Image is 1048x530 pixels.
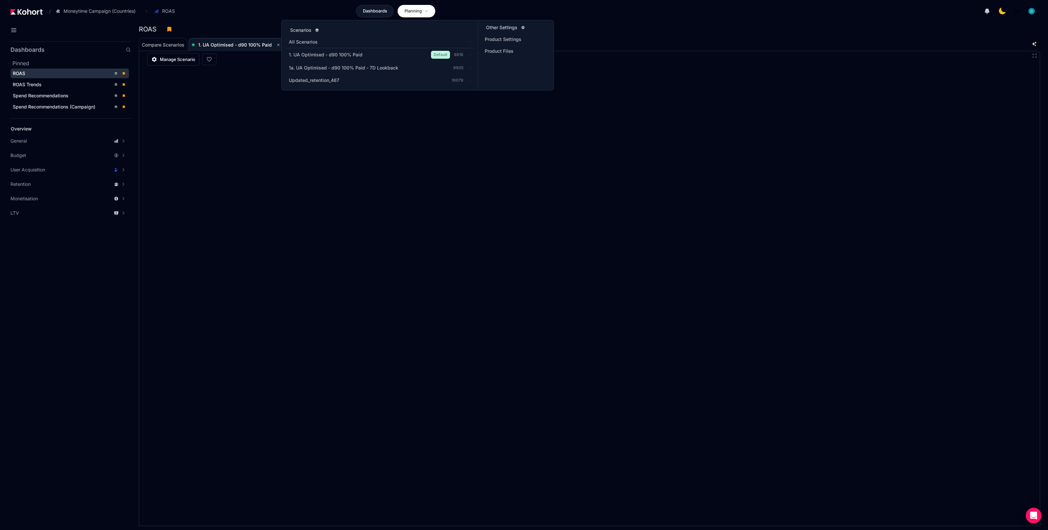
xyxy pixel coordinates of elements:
span: ROAS [162,8,175,14]
a: Updated_retention_46710079 [285,74,475,86]
h2: Pinned [12,59,131,67]
a: All Scenarios [285,36,475,48]
a: Product Files [481,45,550,57]
a: ROAS [10,69,129,78]
span: Budget [10,152,26,159]
div: Open Intercom Messenger [1026,508,1041,523]
span: Manage Scenario [160,56,195,63]
span: General [10,138,27,144]
button: Fullscreen [1032,53,1037,58]
span: Planning [404,8,422,14]
span: 9816 [454,52,463,57]
span: Overview [11,126,32,131]
a: 1. UA Optimised - d90 100% PaidDefault9816 [285,48,475,61]
span: Monetisation [10,195,38,202]
h3: Scenarios [290,27,311,33]
span: User Acquisition [10,167,45,173]
span: 10079 [452,78,463,83]
span: 1. UA Optimised - d90 100% Paid [198,42,272,48]
a: Planning [398,5,435,17]
a: Spend Recommendations [10,91,129,101]
span: Default [431,51,450,59]
span: All Scenarios [289,39,446,45]
span: ROAS [13,70,25,76]
button: ROAS [151,6,182,17]
a: Manage Scenario [147,53,199,66]
span: ROAS Trends [13,82,42,87]
a: Dashboards [356,5,394,17]
img: Kohort logo [10,9,43,15]
span: Compare Scenarios [142,43,184,47]
span: Spend Recommendations [13,93,68,98]
span: Product Files [485,48,521,54]
a: Product Settings [481,33,550,45]
span: Product Settings [485,36,521,43]
span: LTV [10,210,19,216]
span: Moneytime Campaign (Countries) [64,8,136,14]
button: Moneytime Campaign (Countries) [52,6,142,17]
a: ROAS Trends [10,80,129,89]
a: Overview [9,124,120,134]
span: 1. UA Optimised - d90 100% Paid [289,51,363,58]
h3: ROAS [139,26,160,32]
img: logo_MoneyTimeLogo_1_20250619094856634230.png [1014,8,1020,14]
span: 9905 [453,65,463,70]
a: 1a. UA Optimised - d90 100% Paid - 7D Lookback9905 [285,62,475,74]
span: Updated_retention_467 [289,77,339,84]
span: › [144,9,149,14]
span: Spend Recommendations (Campaign) [13,104,95,109]
a: Spend Recommendations (Campaign) [10,102,129,112]
h2: Dashboards [10,47,45,53]
span: Dashboards [363,8,387,14]
h3: Other Settings [486,24,517,31]
span: Retention [10,181,31,187]
span: / [44,8,51,15]
span: 1a. UA Optimised - d90 100% Paid - 7D Lookback [289,65,398,71]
